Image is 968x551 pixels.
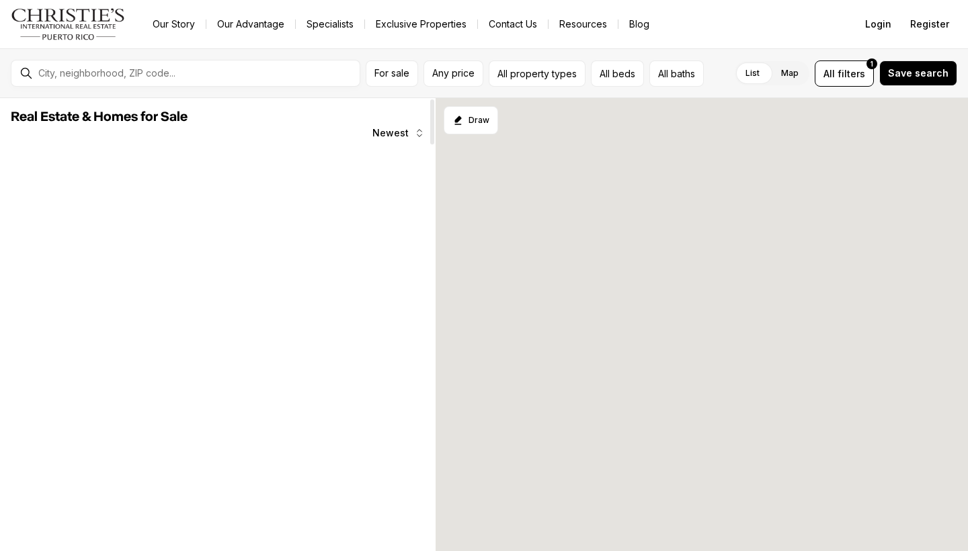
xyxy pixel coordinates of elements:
[888,68,949,79] span: Save search
[815,60,874,87] button: Allfilters1
[478,15,548,34] button: Contact Us
[365,15,477,34] a: Exclusive Properties
[865,19,891,30] span: Login
[432,68,475,79] span: Any price
[364,120,433,146] button: Newest
[296,15,364,34] a: Specialists
[770,61,809,85] label: Map
[549,15,618,34] a: Resources
[838,67,865,81] span: filters
[142,15,206,34] a: Our Story
[910,19,949,30] span: Register
[11,110,188,124] span: Real Estate & Homes for Sale
[823,67,835,81] span: All
[206,15,295,34] a: Our Advantage
[649,60,704,87] button: All baths
[372,128,409,138] span: Newest
[879,60,957,86] button: Save search
[591,60,644,87] button: All beds
[735,61,770,85] label: List
[489,60,586,87] button: All property types
[366,60,418,87] button: For sale
[857,11,899,38] button: Login
[374,68,409,79] span: For sale
[11,8,126,40] img: logo
[902,11,957,38] button: Register
[444,106,498,134] button: Start drawing
[424,60,483,87] button: Any price
[618,15,660,34] a: Blog
[871,58,873,69] span: 1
